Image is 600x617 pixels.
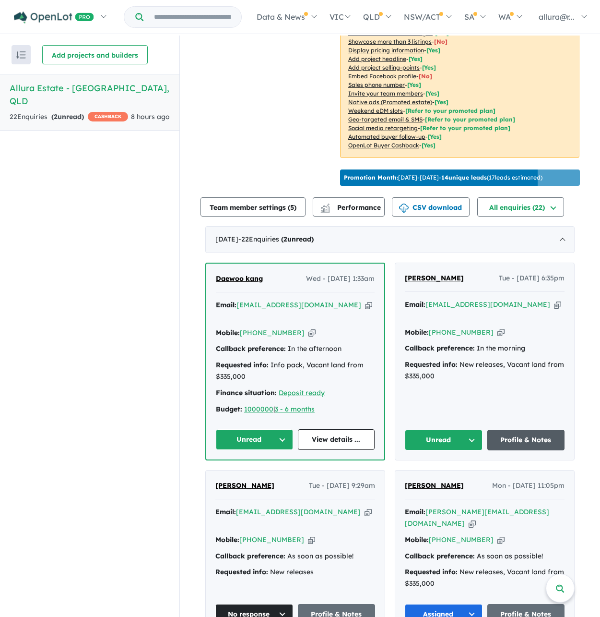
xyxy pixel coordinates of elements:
div: As soon as possible! [405,551,565,562]
span: [PERSON_NAME] [405,274,464,282]
a: [EMAIL_ADDRESS][DOMAIN_NAME] [236,508,361,516]
u: OpenLot Buyer Cashback [348,142,419,149]
u: Geo-targeted email & SMS [348,116,423,123]
u: Sales phone number [348,81,405,88]
span: [Refer to your promoted plan] [405,107,495,114]
span: [ Yes ] [409,55,423,62]
input: Try estate name, suburb, builder or developer [145,7,239,27]
div: In the afternoon [216,343,375,355]
span: Tue - [DATE] 9:29am [309,480,375,492]
span: [Refer to your promoted plan] [420,124,510,132]
button: CSV download [392,197,470,217]
button: Team member settings (5) [200,197,306,217]
a: Profile & Notes [487,430,565,450]
span: 8 hours ago [131,112,170,121]
a: [EMAIL_ADDRESS][DOMAIN_NAME] [425,300,550,309]
span: [Refer to your promoted plan] [425,116,515,123]
strong: Callback preference: [405,344,475,352]
span: [ Yes ] [422,64,436,71]
strong: ( unread) [51,112,84,121]
a: [PHONE_NUMBER] [429,328,494,337]
button: Unread [216,429,293,450]
span: [ Yes ] [407,81,421,88]
a: [PHONE_NUMBER] [429,535,494,544]
button: Copy [308,328,316,338]
a: 3 - 6 months [275,405,315,413]
a: Daewoo kang [216,273,263,285]
u: Weekend eDM slots [348,107,403,114]
u: Native ads (Promoted estate) [348,98,432,106]
button: Copy [308,535,315,545]
button: Unread [405,430,482,450]
button: Copy [497,327,505,338]
u: Invite your team members [348,90,423,97]
span: 2 [283,235,287,243]
h5: Allura Estate - [GEOGRAPHIC_DATA] , QLD [10,82,170,108]
b: 14 unique leads [441,174,487,181]
span: 2 [54,112,58,121]
strong: Email: [405,300,425,309]
button: All enquiries (22) [477,197,564,217]
a: [PHONE_NUMBER] [239,535,304,544]
strong: Callback preference: [405,552,475,560]
strong: Mobile: [405,535,429,544]
strong: Mobile: [405,328,429,337]
u: Embed Facebook profile [348,73,416,80]
strong: Mobile: [216,328,240,337]
a: [EMAIL_ADDRESS][DOMAIN_NAME] [236,301,361,309]
button: Copy [554,300,561,310]
u: Showcase more than 3 listings [348,38,432,45]
a: Deposit ready [279,388,325,397]
a: [PERSON_NAME] [405,480,464,492]
a: View details ... [298,429,375,450]
span: [ No ] [434,38,447,45]
img: Openlot PRO Logo White [14,12,94,24]
span: [PERSON_NAME] [405,481,464,490]
span: [ No ] [419,73,432,80]
strong: Email: [405,508,425,516]
span: allura@r... [539,12,575,22]
strong: Callback preference: [215,552,285,560]
img: bar-chart.svg [320,206,330,213]
div: [DATE] [205,226,575,253]
img: line-chart.svg [321,204,329,209]
button: Copy [497,535,505,545]
span: Performance [322,203,381,212]
u: Automated buyer follow-up [348,133,425,140]
span: [ Yes ] [425,90,439,97]
div: New releases, Vacant land from $335,000 [405,567,565,590]
strong: Email: [216,301,236,309]
span: [Yes] [435,98,448,106]
button: Performance [313,197,385,217]
span: [PERSON_NAME] [215,481,274,490]
u: Display pricing information [348,47,424,54]
strong: Requested info: [215,568,268,576]
span: 5 [290,203,294,212]
a: [PHONE_NUMBER] [240,328,305,337]
strong: Budget: [216,405,242,413]
span: [Yes] [428,133,442,140]
p: Your project is only comparing to other top-performing projects in your area: - - - - - - - - - -... [340,3,579,158]
u: Add project headline [348,55,406,62]
a: [PERSON_NAME] [215,480,274,492]
button: Copy [365,300,372,310]
strong: Mobile: [215,535,239,544]
span: Daewoo kang [216,274,263,283]
strong: Requested info: [405,360,458,369]
span: Wed - [DATE] 1:33am [306,273,375,285]
strong: Finance situation: [216,388,277,397]
strong: Callback preference: [216,344,286,353]
div: In the morning [405,343,565,354]
button: Copy [469,519,476,529]
u: Add project selling-points [348,64,420,71]
div: | [216,404,375,415]
strong: Requested info: [216,361,269,369]
span: Tue - [DATE] 6:35pm [499,273,565,284]
span: [ Yes ] [426,47,440,54]
strong: ( unread) [281,235,314,243]
span: Mon - [DATE] 11:05pm [492,480,565,492]
div: New releases, Vacant land from $335,000 [405,359,565,382]
b: Promotion Month: [344,174,398,181]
